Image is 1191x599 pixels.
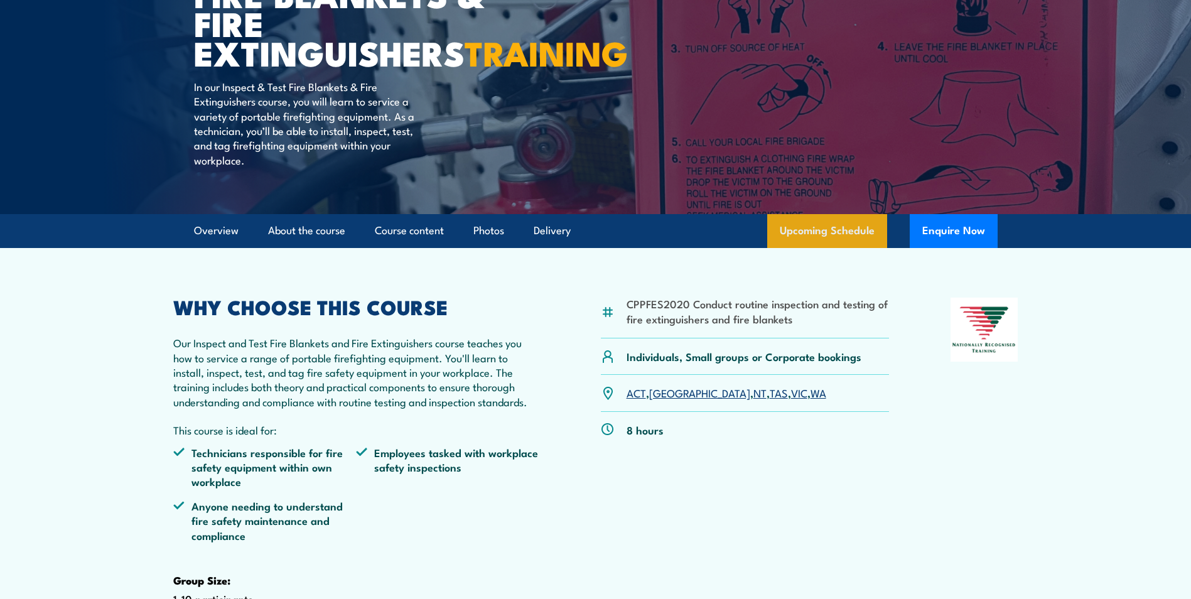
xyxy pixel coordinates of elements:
[534,214,571,247] a: Delivery
[375,214,444,247] a: Course content
[356,445,539,489] li: Employees tasked with workplace safety inspections
[173,335,540,409] p: Our Inspect and Test Fire Blankets and Fire Extinguishers course teaches you how to service a ran...
[910,214,998,248] button: Enquire Now
[473,214,504,247] a: Photos
[767,214,887,248] a: Upcoming Schedule
[951,298,1018,362] img: Nationally Recognised Training logo.
[627,349,861,364] p: Individuals, Small groups or Corporate bookings
[173,572,230,588] strong: Group Size:
[173,423,540,437] p: This course is ideal for:
[173,499,357,542] li: Anyone needing to understand fire safety maintenance and compliance
[173,298,540,315] h2: WHY CHOOSE THIS COURSE
[194,214,239,247] a: Overview
[173,445,357,489] li: Technicians responsible for fire safety equipment within own workplace
[753,385,767,400] a: NT
[649,385,750,400] a: [GEOGRAPHIC_DATA]
[627,386,826,400] p: , , , , ,
[770,385,788,400] a: TAS
[194,79,423,167] p: In our Inspect & Test Fire Blankets & Fire Extinguishers course, you will learn to service a vari...
[627,385,646,400] a: ACT
[627,296,890,326] li: CPPFES2020 Conduct routine inspection and testing of fire extinguishers and fire blankets
[811,385,826,400] a: WA
[627,423,664,437] p: 8 hours
[268,214,345,247] a: About the course
[791,385,807,400] a: VIC
[465,26,628,78] strong: TRAINING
